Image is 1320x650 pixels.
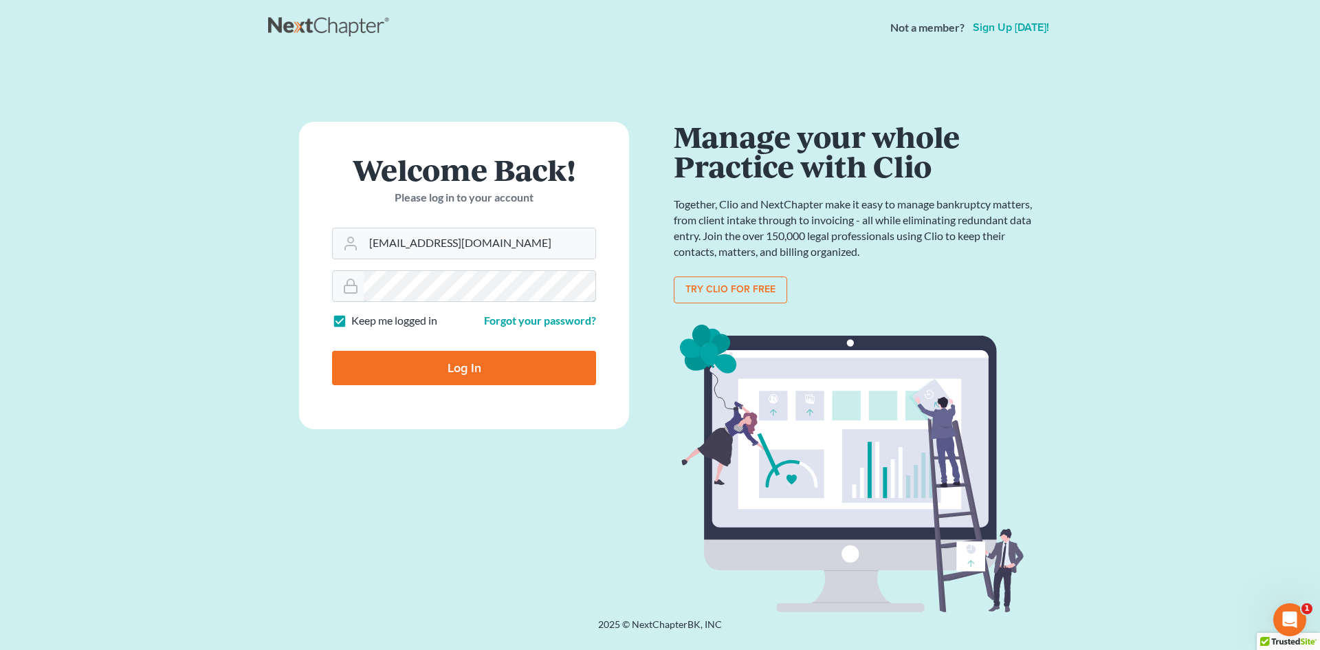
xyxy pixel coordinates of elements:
p: Together, Clio and NextChapter make it easy to manage bankruptcy matters, from client intake thro... [674,197,1038,259]
h1: Welcome Back! [332,155,596,184]
h1: Manage your whole Practice with Clio [674,122,1038,180]
input: Email Address [364,228,595,259]
iframe: Intercom live chat [1273,603,1306,636]
strong: Not a member? [890,20,965,36]
input: Log In [332,351,596,385]
a: Sign up [DATE]! [970,22,1052,33]
p: Please log in to your account [332,190,596,206]
div: 2025 © NextChapterBK, INC [268,618,1052,642]
a: Forgot your password? [484,314,596,327]
a: Try clio for free [674,277,787,304]
img: clio_bg-1f7fd5e12b4bb4ecf8b57ca1a7e67e4ff233b1f5529bdf2c1c242739b0445cb7.svg [674,320,1038,618]
span: 1 [1301,603,1312,614]
label: Keep me logged in [351,313,437,329]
